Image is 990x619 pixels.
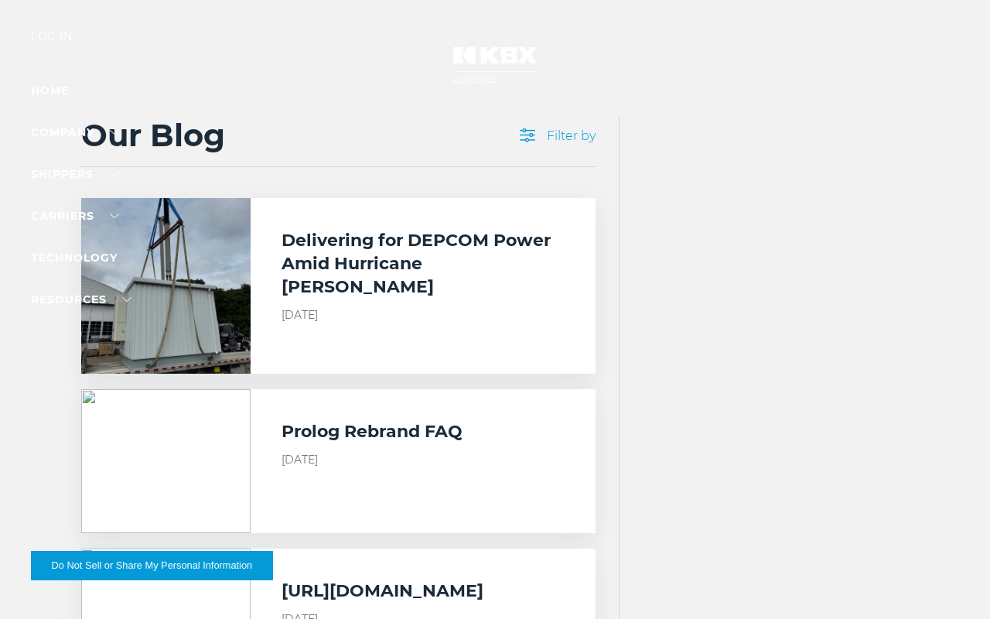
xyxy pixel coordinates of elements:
iframe: Chat Widget [913,545,990,619]
a: Company [31,125,119,139]
h3: Delivering for DEPCOM Power Amid Hurricane [PERSON_NAME] [282,229,564,299]
a: Prolog Rebrand FAQ [DATE] [81,389,596,533]
a: Delivering for DEPCOM Amid Hurricane Milton Delivering for DEPCOM Power Amid Hurricane [PERSON_NA... [81,198,596,374]
img: arrow [84,34,93,39]
a: Carriers [31,209,119,223]
span: Filter by [520,128,596,143]
img: filter [520,128,535,142]
h3: Prolog Rebrand FAQ [282,420,463,443]
div: Log in [31,31,93,53]
img: Delivering for DEPCOM Amid Hurricane Milton [81,198,251,374]
button: Do Not Sell or Share My Personal Information [31,551,273,580]
span: [DATE] [282,451,564,468]
a: RESOURCES [31,292,131,306]
span: [DATE] [282,306,564,323]
a: Home [31,84,69,97]
a: SHIPPERS [31,167,118,181]
a: Technology [31,251,118,265]
img: kbx logo [437,31,553,99]
h3: [URL][DOMAIN_NAME] [282,580,483,603]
